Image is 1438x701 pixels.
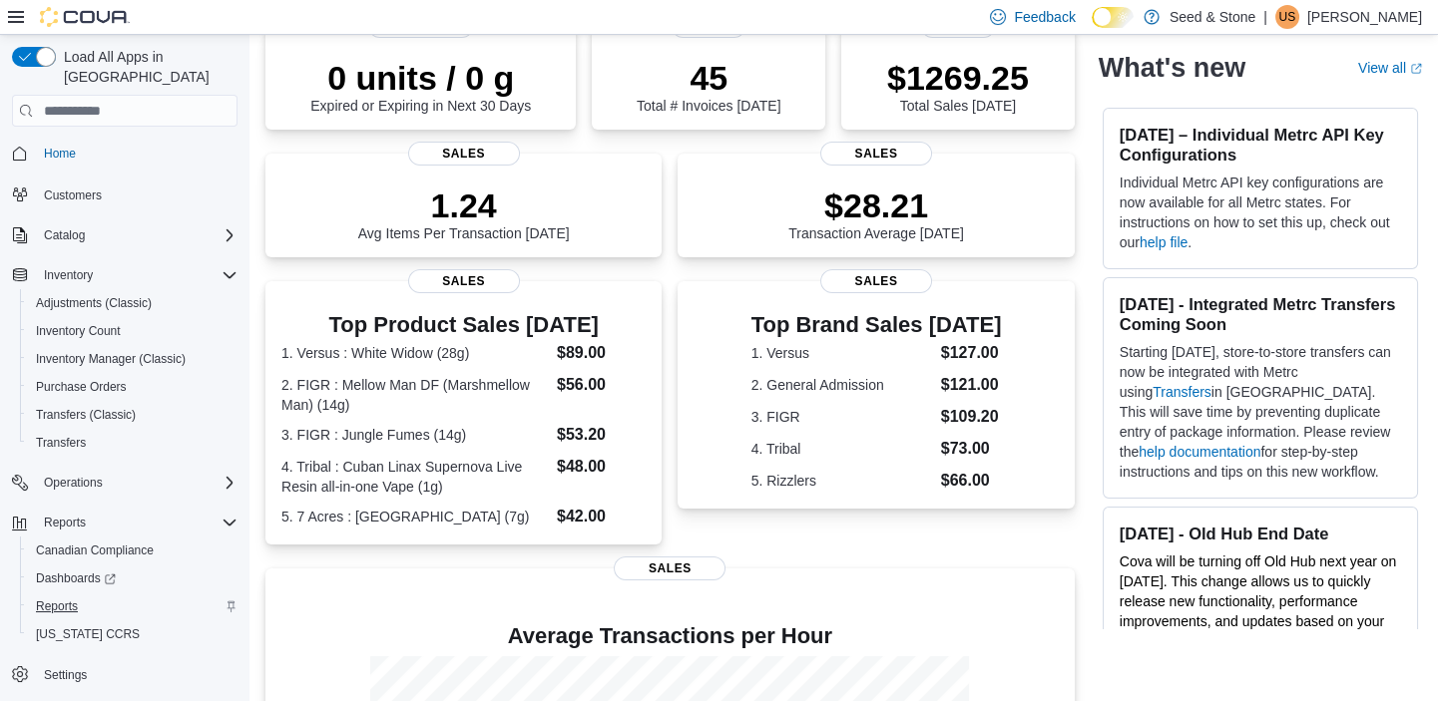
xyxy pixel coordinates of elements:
span: Inventory Manager (Classic) [36,351,186,367]
dt: 2. FIGR : Mellow Man DF (Marshmellow Man) (14g) [281,375,549,415]
span: Transfers (Classic) [36,407,136,423]
span: [US_STATE] CCRS [36,626,140,642]
span: Settings [44,667,87,683]
dt: 1. Versus [751,343,933,363]
dt: 4. Tribal : Cuban Linax Supernova Live Resin all-in-one Vape (1g) [281,457,549,497]
span: Adjustments (Classic) [36,295,152,311]
button: Inventory [4,261,245,289]
div: Upminderjit Singh [1275,5,1299,29]
button: Canadian Compliance [20,536,245,564]
span: Operations [44,475,103,491]
dt: 3. FIGR [751,407,933,427]
span: Inventory Manager (Classic) [28,347,238,371]
dt: 1. Versus : White Widow (28g) [281,343,549,363]
span: Sales [408,269,520,293]
dd: $127.00 [941,341,1002,365]
span: Load All Apps in [GEOGRAPHIC_DATA] [56,47,238,87]
span: Dashboards [28,566,238,590]
div: Avg Items Per Transaction [DATE] [358,185,570,241]
button: Inventory Count [20,317,245,345]
p: $1269.25 [887,58,1029,98]
a: View allExternal link [1358,60,1422,76]
dd: $121.00 [941,373,1002,397]
dd: $53.20 [557,423,646,447]
a: Inventory Manager (Classic) [28,347,194,371]
span: Transfers [28,431,238,455]
span: Settings [36,662,238,687]
button: Reports [4,509,245,536]
button: Transfers (Classic) [20,401,245,429]
button: Transfers [20,429,245,457]
p: 1.24 [358,185,570,225]
dd: $42.00 [557,505,646,528]
a: Adjustments (Classic) [28,291,160,315]
dd: $56.00 [557,373,646,397]
a: [US_STATE] CCRS [28,622,148,646]
h2: What's new [1099,52,1245,84]
p: 45 [637,58,780,98]
a: Transfers [1153,384,1211,400]
span: Reports [36,511,238,534]
h3: [DATE] – Individual Metrc API Key Configurations [1120,125,1401,165]
a: Purchase Orders [28,375,135,399]
a: Customers [36,183,110,207]
span: Purchase Orders [28,375,238,399]
a: Canadian Compliance [28,538,162,562]
span: Reports [28,594,238,618]
span: Operations [36,471,238,495]
span: Feedback [1014,7,1075,27]
a: Inventory Count [28,319,129,343]
span: Sales [408,142,520,166]
button: Customers [4,179,245,208]
div: Total Sales [DATE] [887,58,1029,114]
span: Sales [820,269,932,293]
dd: $109.20 [941,405,1002,429]
button: Reports [36,511,94,534]
dt: 2. General Admission [751,375,933,395]
h3: [DATE] - Integrated Metrc Transfers Coming Soon [1120,294,1401,334]
p: 0 units / 0 g [310,58,531,98]
button: [US_STATE] CCRS [20,620,245,648]
button: Catalog [4,221,245,249]
p: Seed & Stone [1170,5,1255,29]
button: Catalog [36,223,93,247]
span: Inventory Count [28,319,238,343]
span: Reports [44,515,86,530]
span: Customers [36,181,238,206]
button: Operations [36,471,111,495]
button: Purchase Orders [20,373,245,401]
a: Dashboards [20,564,245,592]
h3: Top Brand Sales [DATE] [751,313,1002,337]
button: Adjustments (Classic) [20,289,245,317]
a: Transfers (Classic) [28,403,144,427]
span: Cova will be turning off Old Hub next year on [DATE]. This change allows us to quickly release ne... [1120,553,1397,669]
button: Settings [4,660,245,689]
a: Dashboards [28,566,124,590]
span: Reports [36,598,78,614]
button: Operations [4,469,245,497]
button: Home [4,139,245,168]
svg: External link [1410,63,1422,75]
p: $28.21 [788,185,964,225]
dt: 3. FIGR : Jungle Fumes (14g) [281,425,549,445]
button: Inventory Manager (Classic) [20,345,245,373]
a: Reports [28,594,86,618]
span: Home [44,146,76,162]
span: Sales [614,556,725,580]
span: Canadian Compliance [28,538,238,562]
input: Dark Mode [1092,7,1134,28]
span: Dashboards [36,570,116,586]
p: | [1263,5,1267,29]
span: Dark Mode [1092,28,1093,29]
span: Inventory [44,267,93,283]
button: Inventory [36,263,101,287]
h4: Average Transactions per Hour [281,624,1059,648]
span: Home [36,141,238,166]
span: Inventory Count [36,323,121,339]
h3: [DATE] - Old Hub End Date [1120,524,1401,543]
h3: Top Product Sales [DATE] [281,313,646,337]
a: help file [1140,234,1188,250]
div: Transaction Average [DATE] [788,185,964,241]
dt: 4. Tribal [751,439,933,459]
dd: $66.00 [941,469,1002,493]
